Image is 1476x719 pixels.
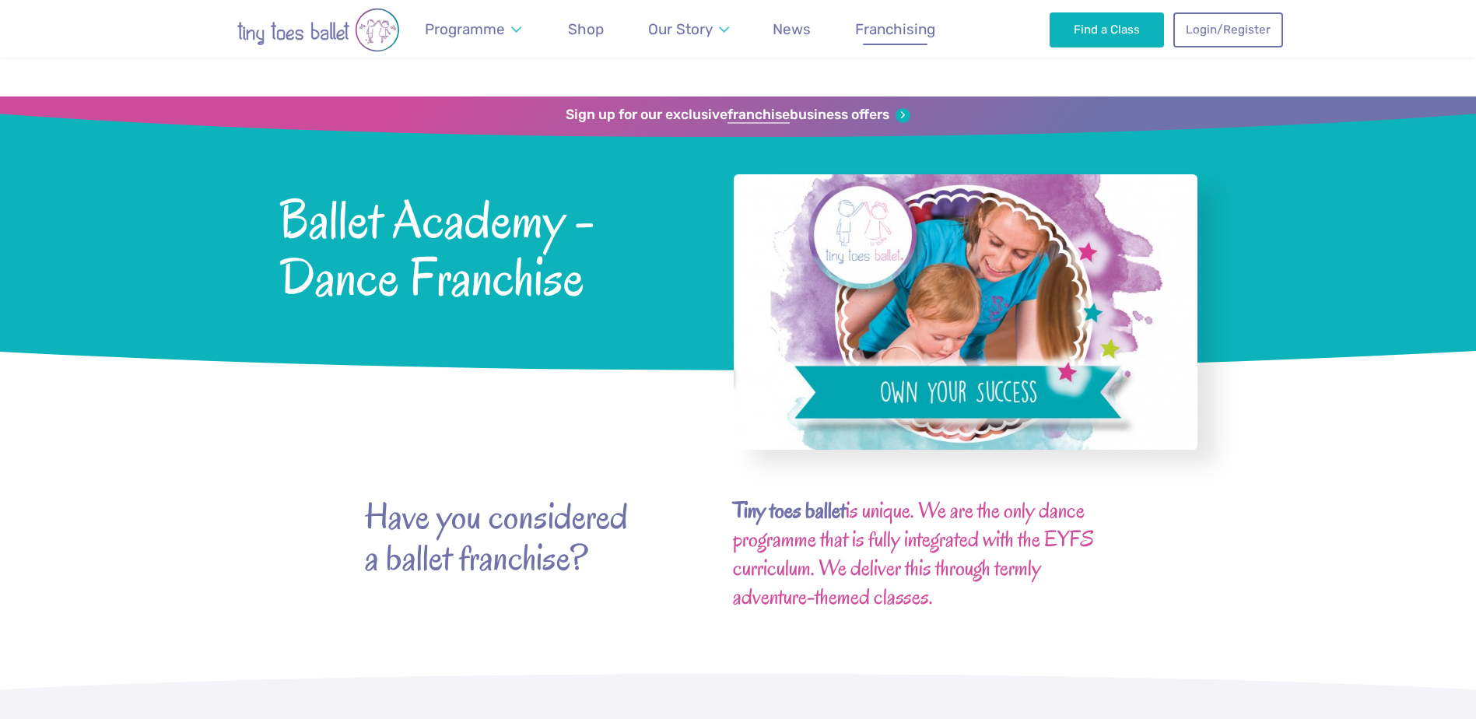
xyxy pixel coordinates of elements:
strong: Have you considered a ballet franchise? [365,496,645,579]
span: Franchising [855,20,935,38]
a: Our Story [640,11,736,47]
span: Ballet Academy - Dance Franchise [279,186,692,307]
b: Tiny toes ballet [733,496,846,525]
span: Programme [425,20,505,38]
a: Login/Register [1173,12,1282,47]
span: News [773,20,811,38]
img: tiny toes ballet [194,8,443,52]
a: News [766,11,819,47]
a: Programme [418,11,529,47]
a: Shop [561,11,612,47]
h3: is unique. We are the only dance programme that is fully integrated with the EYFS curriculum. We ... [733,496,1112,611]
a: Sign up for our exclusivefranchisebusiness offers [566,107,910,124]
a: Find a Class [1050,12,1164,47]
a: Tiny toes ballet [733,500,846,524]
span: Shop [568,20,604,38]
span: Our Story [648,20,713,38]
strong: franchise [727,107,790,124]
a: Franchising [848,11,943,47]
